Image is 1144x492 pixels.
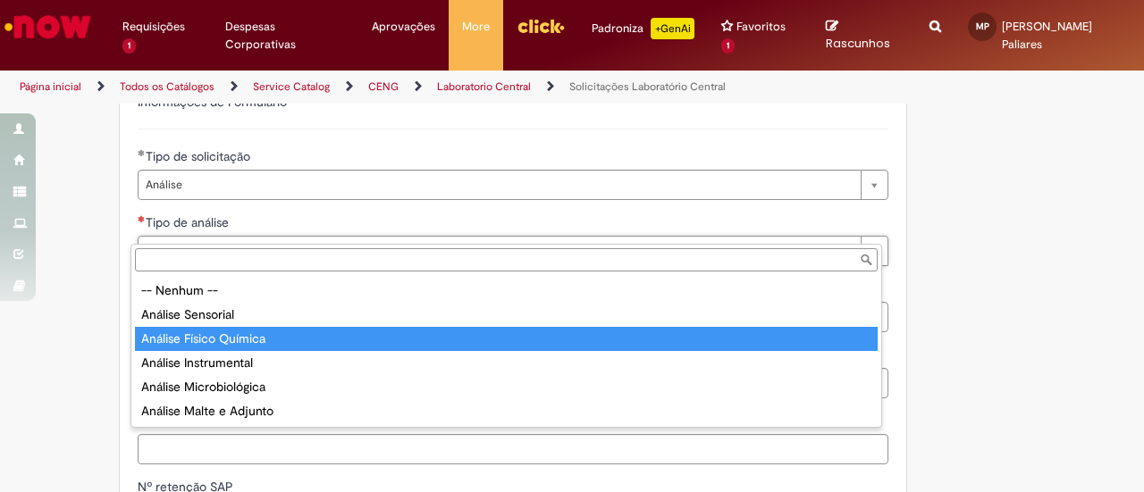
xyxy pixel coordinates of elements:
[135,327,878,351] div: Análise Físico Química
[135,399,878,423] div: Análise Malte e Adjunto
[131,275,881,427] ul: Tipo de análise
[135,375,878,399] div: Análise Microbiológica
[135,351,878,375] div: Análise Instrumental
[135,279,878,303] div: -- Nenhum --
[135,303,878,327] div: Análise Sensorial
